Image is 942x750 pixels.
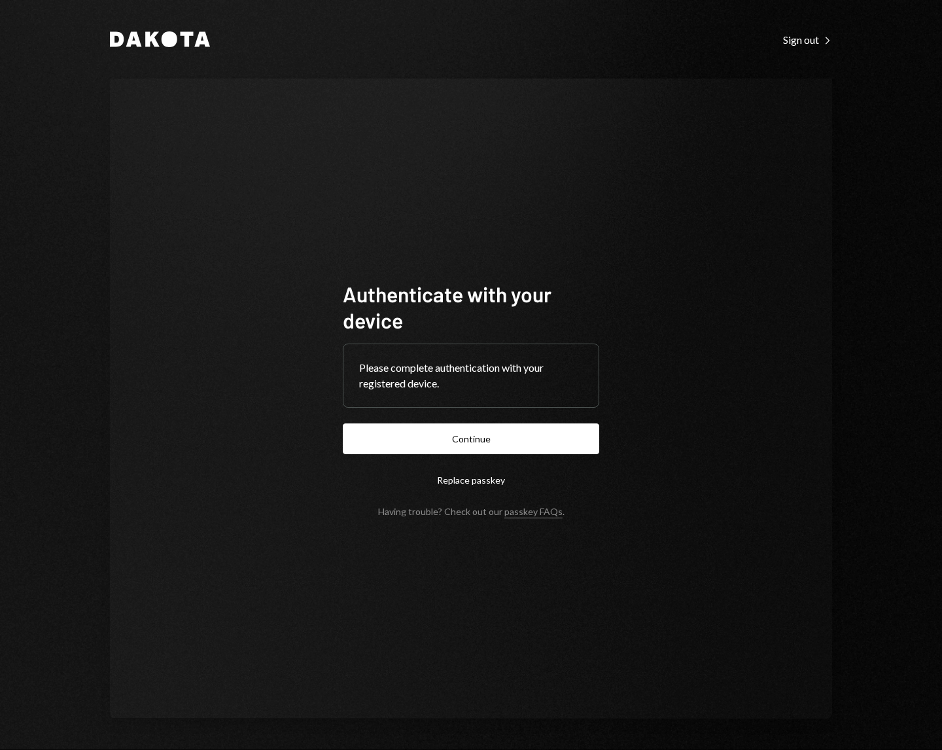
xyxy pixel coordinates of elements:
[378,506,565,517] div: Having trouble? Check out our .
[359,360,583,391] div: Please complete authentication with your registered device.
[504,506,563,518] a: passkey FAQs
[343,465,599,495] button: Replace passkey
[783,33,832,46] div: Sign out
[343,423,599,454] button: Continue
[343,281,599,333] h1: Authenticate with your device
[783,32,832,46] a: Sign out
